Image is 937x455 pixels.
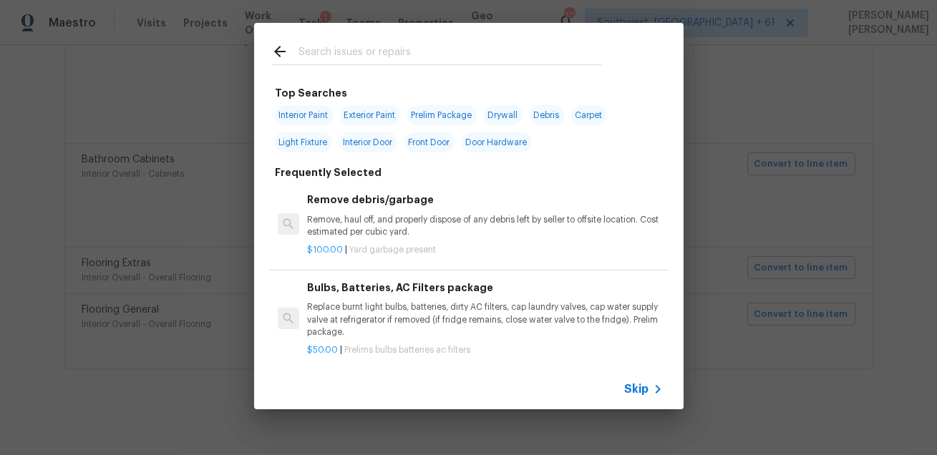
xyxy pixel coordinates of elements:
[307,192,662,207] h6: Remove debris/garbage
[625,382,649,396] span: Skip
[407,105,477,125] span: Prelim Package
[307,244,662,256] p: |
[307,344,662,356] p: |
[307,245,343,254] span: $100.00
[307,301,662,338] p: Replace burnt light bulbs, batteries, dirty AC filters, cap laundry valves, cap water supply valv...
[275,132,332,152] span: Light Fixture
[484,105,523,125] span: Drywall
[276,165,382,180] h6: Frequently Selected
[307,214,662,238] p: Remove, haul off, and properly dispose of any debris left by seller to offsite location. Cost est...
[530,105,564,125] span: Debris
[344,346,470,354] span: Prelims bulbs batteries ac filters
[571,105,607,125] span: Carpet
[340,105,400,125] span: Exterior Paint
[404,132,455,152] span: Front Door
[462,132,532,152] span: Door Hardware
[339,132,397,152] span: Interior Door
[275,105,333,125] span: Interior Paint
[276,85,348,101] h6: Top Searches
[307,280,662,295] h6: Bulbs, Batteries, AC Filters package
[298,43,602,64] input: Search issues or repairs
[307,346,338,354] span: $50.00
[349,245,436,254] span: Yard garbage present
